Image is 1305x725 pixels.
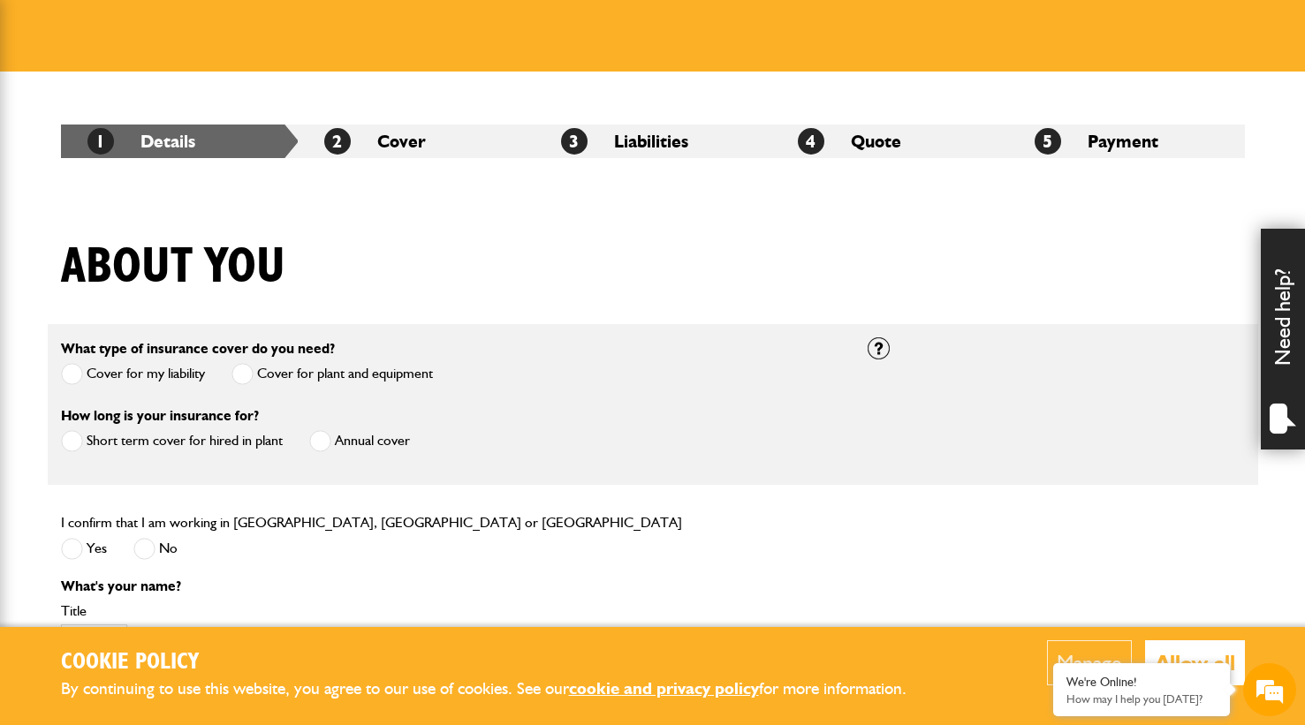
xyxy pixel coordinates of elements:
input: Enter your phone number [23,268,322,306]
div: Need help? [1261,229,1305,449]
em: Start Chat [240,544,321,568]
span: 1 [87,128,114,155]
p: By continuing to use this website, you agree to our use of cookies. See our for more information. [61,676,936,703]
p: What's your name? [61,579,841,593]
span: 2 [324,128,351,155]
h1: About you [61,238,285,297]
span: 5 [1035,128,1061,155]
textarea: Type your message and hit 'Enter' [23,320,322,529]
h2: Cookie Policy [61,649,936,676]
button: Allow all [1145,640,1245,685]
label: I confirm that I am working in [GEOGRAPHIC_DATA], [GEOGRAPHIC_DATA] or [GEOGRAPHIC_DATA] [61,516,682,530]
li: Cover [298,125,535,158]
label: Cover for plant and equipment [231,363,433,385]
input: Enter your email address [23,215,322,254]
label: No [133,538,178,560]
label: Yes [61,538,107,560]
img: d_20077148190_company_1631870298795_20077148190 [30,98,74,123]
li: Quote [771,125,1008,158]
label: Short term cover for hired in plant [61,430,283,452]
label: Title [61,604,841,618]
div: We're Online! [1066,675,1217,690]
label: Cover for my liability [61,363,205,385]
label: How long is your insurance for? [61,409,259,423]
span: 3 [561,128,588,155]
div: Chat with us now [92,99,297,122]
div: Minimize live chat window [290,9,332,51]
li: Details [61,125,298,158]
label: What type of insurance cover do you need? [61,342,335,356]
input: Enter your last name [23,163,322,202]
p: How may I help you today? [1066,692,1217,706]
span: 4 [798,128,824,155]
button: Manage [1047,640,1132,685]
label: Annual cover [309,430,410,452]
li: Liabilities [535,125,771,158]
a: cookie and privacy policy [569,678,759,699]
li: Payment [1008,125,1245,158]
